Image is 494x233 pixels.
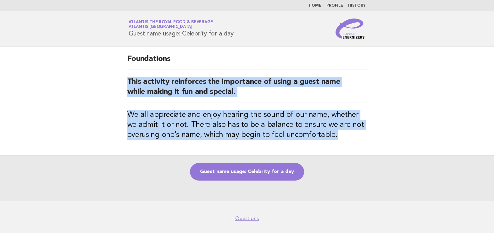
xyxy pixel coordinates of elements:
[190,163,304,181] a: Guest name usage: Celebrity for a day
[326,4,343,8] a: Profile
[127,77,367,102] h2: This activity reinforces the importance of using a guest name while making it fun and special.
[129,20,234,37] h1: Guest name usage: Celebrity for a day
[336,19,366,39] img: Service Energizers
[129,25,192,29] span: Atlantis [GEOGRAPHIC_DATA]
[129,20,213,29] a: Atlantis the Royal Food & BeverageAtlantis [GEOGRAPHIC_DATA]
[235,215,259,222] a: Questions
[309,4,321,8] a: Home
[127,110,367,140] h3: We all appreciate and enjoy hearing the sound of our name, whether we admit it or not. There also...
[348,4,366,8] a: History
[127,54,367,69] h2: Foundations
